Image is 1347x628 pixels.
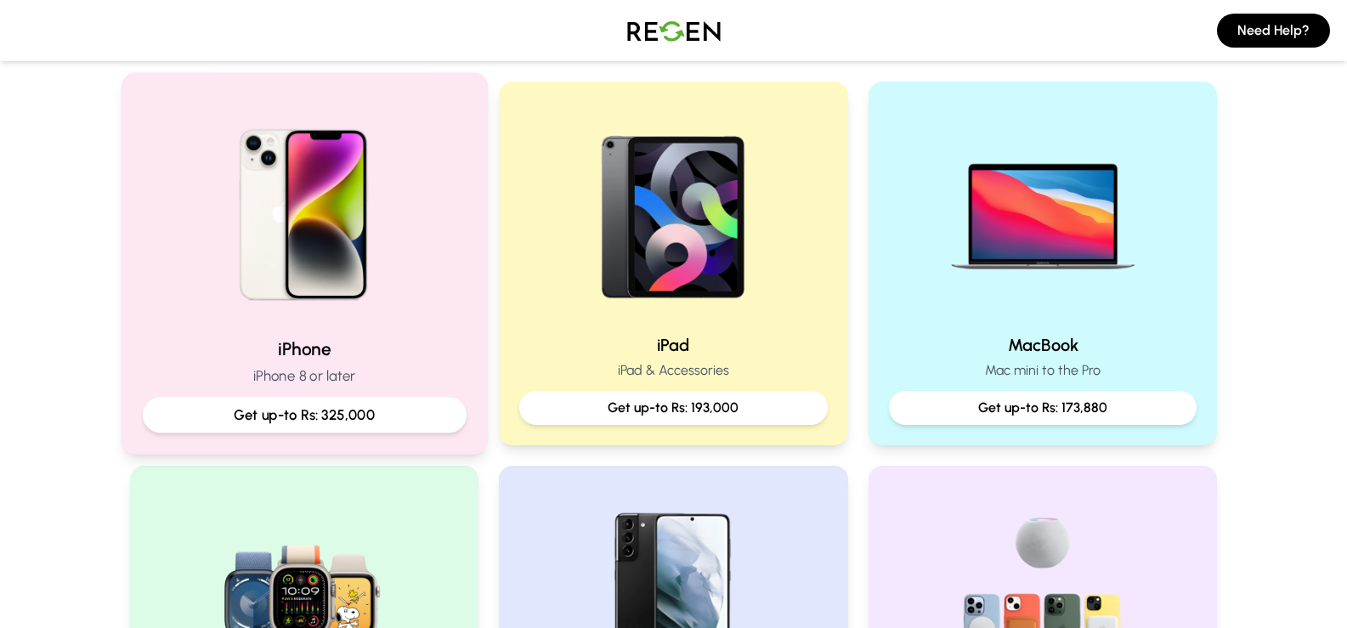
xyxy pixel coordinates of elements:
[156,405,451,426] p: Get up-to Rs: 325,000
[533,398,814,418] p: Get up-to Rs: 193,000
[1217,14,1330,48] button: Need Help?
[889,360,1197,381] p: Mac mini to the Pro
[142,337,466,361] h2: iPhone
[519,333,828,357] h2: iPad
[889,333,1197,357] h2: MacBook
[519,360,828,381] p: iPad & Accessories
[190,94,418,323] img: iPhone
[903,398,1184,418] p: Get up-to Rs: 173,880
[934,102,1152,320] img: MacBook
[142,365,466,387] p: iPhone 8 or later
[564,102,782,320] img: iPad
[614,7,733,54] img: Logo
